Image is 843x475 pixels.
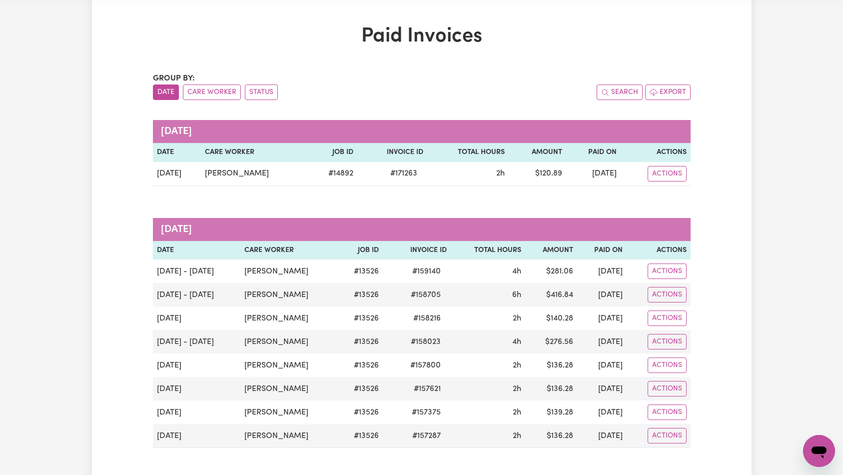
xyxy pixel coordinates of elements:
[525,241,577,260] th: Amount
[577,306,627,330] td: [DATE]
[338,241,382,260] th: Job ID
[577,259,627,283] td: [DATE]
[451,241,525,260] th: Total Hours
[406,265,447,277] span: # 159140
[308,143,357,162] th: Job ID
[577,377,627,400] td: [DATE]
[201,143,308,162] th: Care Worker
[338,400,382,424] td: # 13526
[577,283,627,306] td: [DATE]
[525,283,577,306] td: $ 416.84
[427,143,509,162] th: Total Hours
[407,312,447,324] span: # 158216
[153,120,691,143] caption: [DATE]
[627,241,690,260] th: Actions
[405,336,447,348] span: # 158023
[525,377,577,400] td: $ 136.28
[240,283,338,306] td: [PERSON_NAME]
[240,330,338,353] td: [PERSON_NAME]
[577,400,627,424] td: [DATE]
[577,330,627,353] td: [DATE]
[513,314,521,322] span: 2 hours
[405,289,447,301] span: # 158705
[240,306,338,330] td: [PERSON_NAME]
[308,162,357,186] td: # 14892
[648,357,687,373] button: Actions
[577,241,627,260] th: Paid On
[577,424,627,448] td: [DATE]
[512,267,521,275] span: 4 hours
[153,162,201,186] td: [DATE]
[240,353,338,377] td: [PERSON_NAME]
[240,241,338,260] th: Care Worker
[496,169,505,177] span: 2 hours
[153,218,691,241] caption: [DATE]
[525,330,577,353] td: $ 276.56
[338,424,382,448] td: # 13526
[408,383,447,395] span: # 157621
[803,435,835,467] iframe: Button to launch messaging window
[153,74,195,82] span: Group by:
[648,404,687,420] button: Actions
[240,400,338,424] td: [PERSON_NAME]
[645,84,691,100] button: Export
[153,283,241,306] td: [DATE] - [DATE]
[513,361,521,369] span: 2 hours
[509,143,566,162] th: Amount
[338,283,382,306] td: # 13526
[153,259,241,283] td: [DATE] - [DATE]
[153,353,241,377] td: [DATE]
[153,306,241,330] td: [DATE]
[338,330,382,353] td: # 13526
[525,259,577,283] td: $ 281.06
[648,310,687,326] button: Actions
[153,330,241,353] td: [DATE] - [DATE]
[245,84,278,100] button: sort invoices by paid status
[153,241,241,260] th: Date
[338,377,382,400] td: # 13526
[240,259,338,283] td: [PERSON_NAME]
[383,241,451,260] th: Invoice ID
[648,263,687,279] button: Actions
[512,291,521,299] span: 6 hours
[153,84,179,100] button: sort invoices by date
[512,338,521,346] span: 4 hours
[404,359,447,371] span: # 157800
[513,385,521,393] span: 2 hours
[525,400,577,424] td: $ 139.28
[648,381,687,396] button: Actions
[566,162,621,186] td: [DATE]
[525,424,577,448] td: $ 136.28
[566,143,621,162] th: Paid On
[648,166,687,181] button: Actions
[153,143,201,162] th: Date
[513,408,521,416] span: 2 hours
[201,162,308,186] td: [PERSON_NAME]
[153,24,691,48] h1: Paid Invoices
[648,334,687,349] button: Actions
[525,306,577,330] td: $ 140.28
[240,424,338,448] td: [PERSON_NAME]
[525,353,577,377] td: $ 136.28
[406,430,447,442] span: # 157287
[183,84,241,100] button: sort invoices by care worker
[577,353,627,377] td: [DATE]
[153,424,241,448] td: [DATE]
[648,428,687,443] button: Actions
[338,259,382,283] td: # 13526
[338,353,382,377] td: # 13526
[240,377,338,400] td: [PERSON_NAME]
[648,287,687,302] button: Actions
[357,143,427,162] th: Invoice ID
[509,162,566,186] td: $ 120.89
[406,406,447,418] span: # 157375
[513,432,521,440] span: 2 hours
[153,400,241,424] td: [DATE]
[597,84,643,100] button: Search
[621,143,691,162] th: Actions
[384,167,423,179] span: # 171263
[153,377,241,400] td: [DATE]
[338,306,382,330] td: # 13526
